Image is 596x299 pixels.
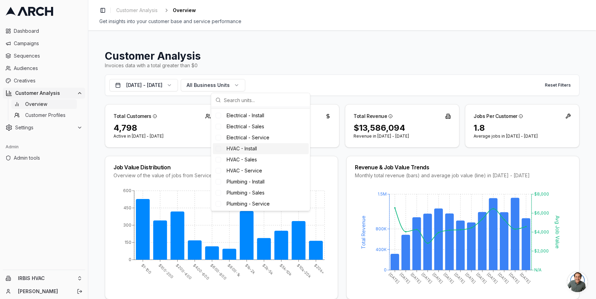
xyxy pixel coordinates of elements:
a: Dashboard [3,26,85,37]
tspan: [DATE] [388,272,400,285]
span: Electrical - Install [227,112,264,119]
span: HVAC - Service [227,167,262,174]
span: Audiences [14,65,82,72]
span: Sequences [14,52,82,59]
tspan: [DATE] [453,272,466,285]
div: 1.8 [474,122,571,133]
button: Reset Filters [541,80,575,91]
tspan: 0 [129,257,131,262]
span: All Business Units [187,82,230,89]
tspan: $100-200 [158,263,175,280]
div: Job Value Distribution [113,165,329,170]
tspan: [DATE] [431,272,444,285]
input: Search units... [224,93,306,107]
tspan: $10k-20k [296,263,312,279]
span: Overview [25,101,47,108]
button: All Business Units [181,79,245,91]
tspan: $8,000 [534,191,549,197]
button: [DATE] - [DATE] [109,79,178,91]
tspan: 300 [123,222,131,228]
span: Plumbing - Install [227,178,265,185]
div: Suggestions [211,107,310,211]
button: Log out [75,287,85,296]
span: Overview [173,7,196,14]
tspan: 1.5M [378,191,387,197]
span: Customer Analysis [15,90,74,97]
a: Creatives [3,75,85,86]
tspan: $4,000 [534,229,549,235]
div: Total Customers [113,113,157,120]
a: Customer Profiles [11,110,77,120]
tspan: $800-1k [227,263,242,278]
div: Jobs Per Customer [474,113,523,120]
tspan: Avg Job Value [555,216,560,249]
tspan: [DATE] [420,272,433,285]
tspan: $2,000 [534,248,549,253]
tspan: [DATE] [410,272,422,285]
tspan: $6,000 [534,210,549,216]
span: Settings [15,124,74,131]
span: Creatives [14,77,82,84]
tspan: [DATE] [443,272,455,285]
tspan: $200-400 [175,263,193,281]
tspan: [DATE] [497,272,509,285]
button: IRBIS HVAC [3,273,85,284]
span: IRBIS HVAC [18,275,74,281]
tspan: [DATE] [399,272,411,285]
tspan: $5k-10k [279,263,293,277]
span: Customer Analysis [116,7,158,14]
p: Average jobs in [DATE] - [DATE] [474,133,571,139]
a: Campaigns [3,38,85,49]
a: Customer Analysis [113,6,160,15]
a: Overview [11,99,77,109]
tspan: 450 [123,205,131,210]
span: Plumbing - Service [227,200,270,207]
span: Plumbing - Sales [227,189,265,196]
tspan: $2k-5k [261,263,275,276]
tspan: [DATE] [486,272,498,285]
span: HVAC - Sales [227,156,257,163]
tspan: $1k-2k [244,263,257,275]
span: Customer Profiles [25,112,66,119]
div: Overview of the value of jobs from Service [GEOGRAPHIC_DATA] [113,172,329,179]
div: Get insights into your customer base and service performance [99,18,585,25]
a: Open chat [567,271,588,292]
div: Revenue & Job Value Trends [355,165,571,170]
span: Electrical - Service [227,134,269,141]
tspan: 150 [125,240,131,245]
button: Settings [3,122,85,133]
div: 4,798 [113,122,211,133]
tspan: [DATE] [519,272,531,285]
h1: Customer Analysis [105,50,579,62]
tspan: 800K [376,226,387,231]
div: Total Revenue [354,113,393,120]
div: Admin [3,141,85,152]
tspan: [DATE] [475,272,488,285]
tspan: $1-100 [140,263,152,275]
a: [PERSON_NAME] [18,288,69,295]
span: Campaigns [14,40,82,47]
tspan: N/A [534,267,542,272]
tspan: 0 [384,267,387,272]
span: Dashboard [14,28,82,34]
p: Active in [DATE] - [DATE] [113,133,211,139]
button: Customer Analysis [3,88,85,99]
a: Sequences [3,50,85,61]
tspan: $20k+ [313,263,325,275]
tspan: 600 [123,188,131,193]
tspan: [DATE] [508,272,520,285]
tspan: $400-600 [192,263,210,281]
p: Revenue in [DATE] - [DATE] [354,133,451,139]
a: Admin tools [3,152,85,163]
div: Monthly total revenue (bars) and average job value (line) in [DATE] - [DATE] [355,172,571,179]
div: Invoices data with a total greater than $0 [105,62,579,69]
span: Admin tools [14,155,82,161]
span: HVAC - Install [227,145,257,152]
tspan: Total Revenue [360,216,366,249]
span: Electrical - Sales [227,123,264,130]
div: $13,586,094 [354,122,451,133]
tspan: [DATE] [464,272,477,285]
tspan: 400K [376,247,387,252]
tspan: $600-800 [209,263,228,281]
a: Audiences [3,63,85,74]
